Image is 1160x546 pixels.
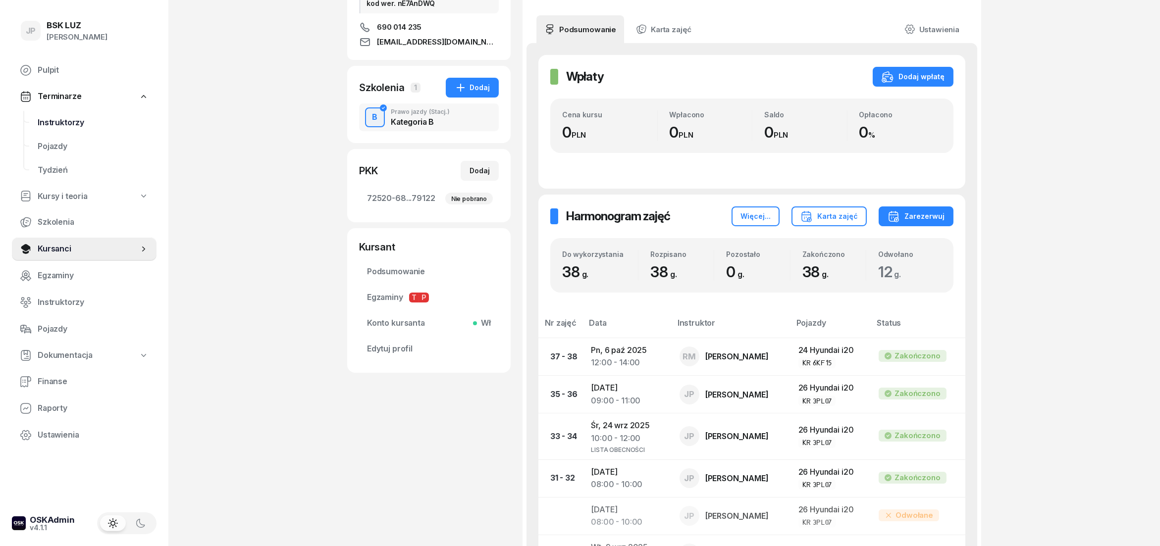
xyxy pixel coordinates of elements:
[562,123,657,142] div: 0
[791,316,871,338] th: Pojazdy
[359,286,499,309] a: EgzaminyTP
[12,397,157,420] a: Raporty
[566,69,604,85] h2: Wpłaty
[445,193,493,204] div: Nie pobrano
[879,509,939,521] div: Odwołane
[628,15,699,43] a: Karta zajęć
[798,344,863,357] div: 24 Hyundai i20
[705,474,769,482] div: [PERSON_NAME]
[477,317,491,330] span: Wł
[359,337,499,361] a: Edytuj profil
[670,269,677,279] small: g.
[30,524,75,531] div: v4.1.1
[705,352,769,360] div: [PERSON_NAME]
[12,185,157,208] a: Kursy i teoria
[369,109,382,126] div: B
[583,497,671,535] td: [DATE]
[30,135,157,158] a: Pojazdy
[583,375,671,413] td: [DATE]
[367,317,491,330] span: Konto kursanta
[38,402,149,415] span: Raporty
[894,269,901,279] small: g.
[764,110,847,119] div: Saldo
[359,36,499,48] a: [EMAIL_ADDRESS][DOMAIN_NAME]
[868,130,875,140] small: %
[455,82,490,94] div: Dodaj
[705,432,769,440] div: [PERSON_NAME]
[30,111,157,135] a: Instruktorzy
[38,269,149,282] span: Egzaminy
[377,36,499,48] span: [EMAIL_ADDRESS][DOMAIN_NAME]
[895,349,940,362] div: Zakończono
[419,293,429,302] span: P
[650,250,714,258] div: Rozpisano
[429,109,450,115] span: (Stacj.)
[882,71,945,83] div: Dodaj wpłatę
[802,358,832,367] div: KR 6KF15
[365,107,385,127] button: B
[798,424,863,437] div: 26 Hyundai i20
[582,269,589,279] small: g.
[377,21,422,33] span: 690 014 235
[367,265,491,278] span: Podsumowanie
[878,250,942,258] div: Odwołano
[30,516,75,524] div: OSKAdmin
[391,109,450,115] div: Prawo jazdy
[705,512,769,520] div: [PERSON_NAME]
[726,263,790,281] div: 0
[359,81,405,95] div: Szkolenia
[446,78,499,98] button: Dodaj
[47,31,107,44] div: [PERSON_NAME]
[38,140,149,153] span: Pojazdy
[591,478,663,491] div: 08:00 - 10:00
[38,296,149,309] span: Instruktorzy
[802,438,832,447] div: KR 3PL07
[38,190,88,203] span: Kursy i teoria
[672,316,791,338] th: Instruktor
[538,413,583,459] td: 33 - 34
[411,83,421,93] span: 1
[38,323,149,336] span: Pojazdy
[591,432,663,445] div: 10:00 - 12:00
[791,206,867,226] button: Karta zajęć
[470,165,490,177] div: Dodaj
[896,15,967,43] a: Ustawienia
[895,387,940,400] div: Zakończono
[802,518,832,526] div: KR 3PL07
[12,210,157,234] a: Szkolenia
[591,356,663,369] div: 12:00 - 14:00
[562,250,638,258] div: Do wykorzystania
[583,459,671,497] td: [DATE]
[461,161,499,181] button: Dodaj
[878,263,906,281] span: 12
[38,349,93,362] span: Dokumentacja
[12,317,157,341] a: Pojazdy
[359,311,499,335] a: Konto kursantaWł
[738,269,744,279] small: g.
[538,459,583,497] td: 31 - 32
[359,187,499,210] a: 72520-68...79122Nie pobrano
[650,263,682,281] span: 38
[800,210,858,222] div: Karta zajęć
[895,429,940,442] div: Zakończono
[822,269,829,279] small: g.
[774,130,789,140] small: PLN
[670,123,752,142] div: 0
[359,103,499,131] button: BPrawo jazdy(Stacj.)Kategoria B
[12,370,157,394] a: Finanse
[802,480,832,489] div: KR 3PL07
[12,516,26,530] img: logo-xs-dark@2x.png
[409,293,419,302] span: T
[566,208,670,224] h2: Harmonogram zajęć
[684,512,694,520] span: JP
[798,466,863,479] div: 26 Hyundai i20
[684,432,694,441] span: JP
[562,263,593,281] span: 38
[12,344,157,367] a: Dokumentacja
[12,237,157,261] a: Kursanci
[538,316,583,338] th: Nr zajęć
[726,250,790,258] div: Pozostało
[26,27,36,35] span: JP
[802,397,832,405] div: KR 3PL07
[12,58,157,82] a: Pulpit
